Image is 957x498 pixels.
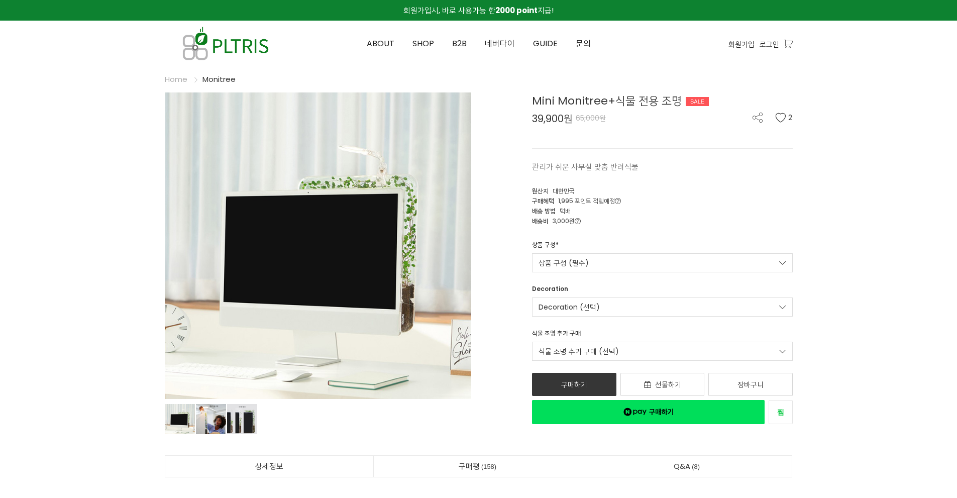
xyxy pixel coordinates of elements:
a: 로그인 [760,39,779,50]
a: SHOP [403,21,443,66]
span: 택배 [560,207,571,215]
p: 관리가 쉬운 사무실 맞춤 반려식물 [532,161,793,173]
span: 대한민국 [553,186,575,195]
a: Monitree [202,74,236,84]
span: ABOUT [367,38,394,49]
span: 선물하기 [655,379,681,389]
a: 장바구니 [708,373,793,396]
a: 선물하기 [620,373,705,396]
div: Mini Monitree+식물 전용 조명 [532,92,793,109]
div: 식물 조명 추가 구매 [532,329,581,342]
span: 39,900원 [532,114,573,124]
span: B2B [452,38,467,49]
a: GUIDE [524,21,567,66]
div: Decoration [532,284,568,297]
a: 문의 [567,21,600,66]
a: B2B [443,21,476,66]
a: 네버다이 [476,21,524,66]
span: GUIDE [533,38,558,49]
span: 3,000원 [553,217,581,225]
span: 배송비 [532,217,549,225]
a: 식물 조명 추가 구매 (선택) [532,342,793,361]
a: 상품 구성 (필수) [532,253,793,272]
a: Decoration (선택) [532,297,793,317]
a: 새창 [769,400,793,424]
span: 구매혜택 [532,196,554,205]
span: 65,000원 [576,113,606,123]
a: Home [165,74,187,84]
div: 상품 구성 [532,240,559,253]
span: 2 [788,113,793,123]
div: SALE [686,97,709,106]
span: 1,995 포인트 적립예정 [558,196,621,205]
span: 8 [690,461,701,472]
strong: 2000 point [495,5,538,16]
a: 구매평158 [374,456,583,477]
span: 회원가입시, 바로 사용가능 한 지급! [403,5,554,16]
span: 배송 방법 [532,207,556,215]
span: SHOP [412,38,434,49]
a: 상세정보 [165,456,374,477]
span: 문의 [576,38,591,49]
span: 158 [480,461,498,472]
span: 원산지 [532,186,549,195]
a: ABOUT [358,21,403,66]
a: 회원가입 [728,39,755,50]
a: 새창 [532,400,765,424]
span: 네버다이 [485,38,515,49]
button: 2 [775,113,793,123]
a: 구매하기 [532,373,616,396]
a: Q&A8 [583,456,792,477]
